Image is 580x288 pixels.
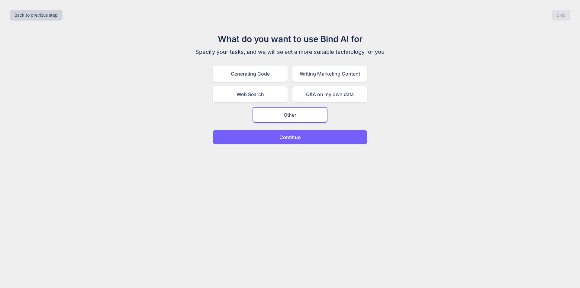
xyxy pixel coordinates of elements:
[253,107,327,123] div: Other
[292,86,367,102] div: Q&A on my own data
[10,10,63,21] button: Back to previous step
[292,66,367,82] div: Writing Marketing Content
[188,48,391,56] p: Specify your tasks, and we will select a more suitable technology for you
[279,134,301,141] p: Continue
[213,86,288,102] div: Web Search
[552,10,570,21] button: Skip
[188,33,391,45] h1: What do you want to use Bind AI for
[213,66,288,82] div: Generating Code
[213,130,367,144] button: Continue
